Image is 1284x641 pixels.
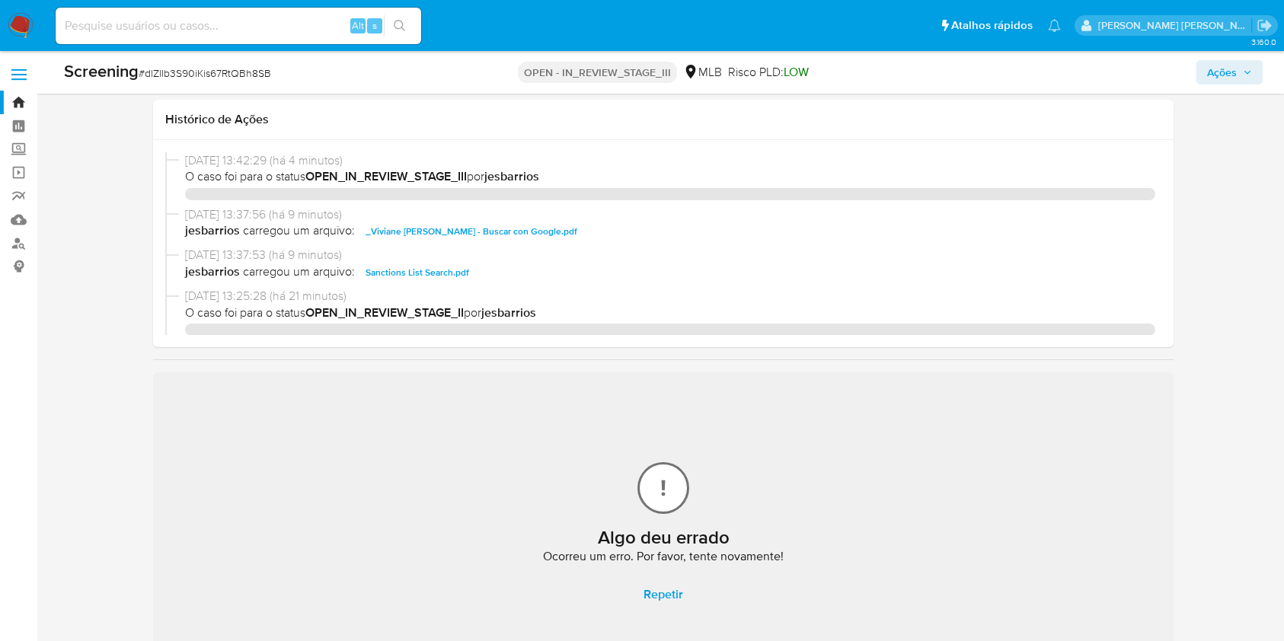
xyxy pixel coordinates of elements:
span: Atalhos rápidos [951,18,1033,33]
span: Ações [1207,60,1237,85]
button: Ações [1196,60,1263,85]
p: leticia.merlin@mercadolivre.com [1098,18,1252,33]
div: MLB [683,64,722,81]
button: search-icon [384,15,415,37]
b: Screening [64,59,139,83]
span: Risco PLD: [728,64,809,81]
a: Notificações [1048,19,1061,32]
p: OPEN - IN_REVIEW_STAGE_III [518,62,677,83]
a: Sair [1257,18,1273,33]
input: Pesquise usuários ou casos... [56,16,421,36]
span: Alt [352,18,364,33]
span: # dlZllb3S90iKis67RtQBh8SB [139,65,271,81]
span: LOW [784,63,809,81]
span: s [372,18,377,33]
